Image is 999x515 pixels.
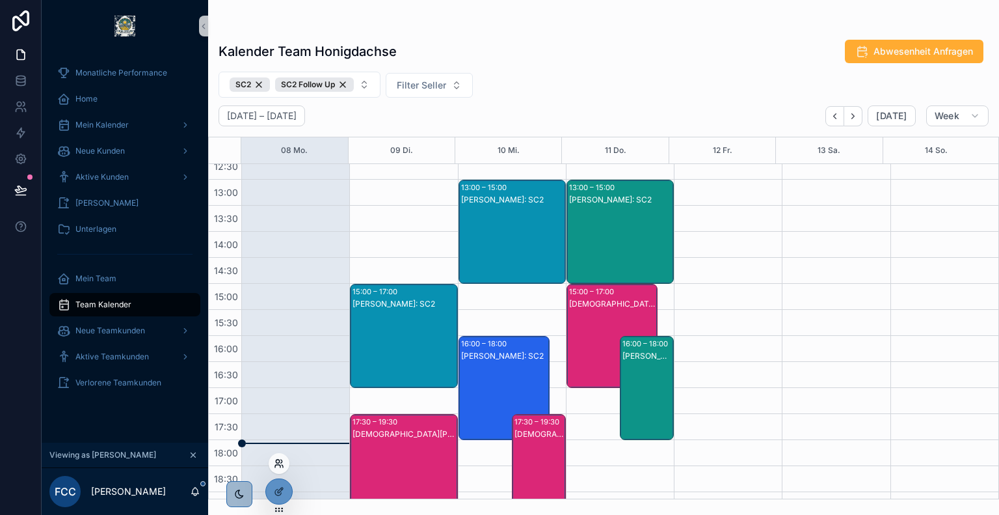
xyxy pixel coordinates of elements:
div: 15:00 – 17:00[PERSON_NAME]: SC2 [351,285,457,387]
h1: Kalender Team Honigdachse [219,42,397,61]
div: [DEMOGRAPHIC_DATA][PERSON_NAME]: SC2 [514,429,565,439]
a: Aktive Kunden [49,165,200,189]
div: 13:00 – 15:00[PERSON_NAME]: SC2 [567,180,673,283]
span: [DATE] [876,110,907,122]
div: 17:30 – 19:30 [514,415,563,428]
button: 08 Mo. [281,137,308,163]
span: Unterlagen [75,224,116,234]
h2: [DATE] – [DATE] [227,109,297,122]
div: 16:00 – 18:00 [461,337,510,350]
div: 16:00 – 18:00[PERSON_NAME]: SC2 [620,337,673,439]
span: 17:30 [211,421,241,432]
p: [PERSON_NAME] [91,485,166,498]
button: 12 Fr. [713,137,732,163]
div: 17:30 – 19:30 [353,415,401,428]
button: 14 So. [925,137,948,163]
img: App logo [114,16,135,36]
div: scrollable content [42,52,208,411]
div: 13:00 – 15:00 [569,181,618,194]
button: 13 Sa. [818,137,840,163]
button: Week [926,105,989,126]
button: 09 Di. [390,137,413,163]
span: 16:30 [211,369,241,380]
div: [PERSON_NAME]: SC2 [353,299,456,309]
span: Team Kalender [75,299,131,310]
button: Back [825,106,844,126]
span: Neue Kunden [75,146,125,156]
button: Abwesenheit Anfragen [845,40,983,63]
span: Neue Teamkunden [75,326,145,336]
span: 15:00 [211,291,241,302]
span: Filter Seller [397,79,446,92]
div: 15:00 – 17:00 [353,285,401,298]
div: SC2 [230,77,270,92]
button: [DATE] [868,105,915,126]
button: 11 Do. [605,137,626,163]
span: Monatliche Performance [75,68,167,78]
span: 15:30 [211,317,241,328]
div: SC2 Follow Up [275,77,354,92]
button: 10 Mi. [498,137,520,163]
span: 18:00 [211,447,241,458]
span: 14:30 [211,265,241,276]
span: Mein Kalender [75,120,129,130]
a: [PERSON_NAME] [49,191,200,215]
div: 13:00 – 15:00 [461,181,510,194]
span: 17:00 [211,395,241,406]
a: Neue Kunden [49,139,200,163]
div: [PERSON_NAME]: SC2 [461,195,565,205]
a: Team Kalender [49,293,200,316]
div: 15:00 – 17:00[DEMOGRAPHIC_DATA][PERSON_NAME]: SC2 [567,285,657,387]
span: 18:30 [211,473,241,484]
button: Unselect SC_2 [230,77,270,92]
a: Verlorene Teamkunden [49,371,200,395]
div: [PERSON_NAME]: SC2 [569,195,673,205]
div: [DEMOGRAPHIC_DATA][PERSON_NAME]: SC2 [353,429,456,439]
span: Aktive Kunden [75,172,129,182]
span: Abwesenheit Anfragen [873,45,973,58]
div: 15:00 – 17:00 [569,285,617,298]
span: Week [935,110,959,122]
span: 14:00 [211,239,241,250]
span: Home [75,94,98,104]
span: FCC [55,484,76,499]
span: 12:30 [211,161,241,172]
div: 13:00 – 15:00[PERSON_NAME]: SC2 [459,180,565,283]
a: Neue Teamkunden [49,319,200,342]
span: 13:30 [211,213,241,224]
button: Select Button [386,73,473,98]
a: Unterlagen [49,217,200,241]
button: Next [844,106,862,126]
div: [PERSON_NAME]: SC2 [622,351,673,361]
span: 13:00 [211,187,241,198]
span: Aktive Teamkunden [75,352,149,362]
a: Mein Team [49,267,200,290]
span: Verlorene Teamkunden [75,378,161,388]
span: 16:00 [211,343,241,354]
a: Home [49,87,200,111]
div: 16:00 – 18:00[PERSON_NAME]: SC2 [459,337,549,439]
div: 16:00 – 18:00 [622,337,671,350]
span: Mein Team [75,273,116,284]
a: Monatliche Performance [49,61,200,85]
span: Viewing as [PERSON_NAME] [49,450,156,460]
div: [PERSON_NAME]: SC2 [461,351,548,361]
button: Select Button [219,72,380,98]
button: Unselect SC_2_FOLLOW_UP [275,77,354,92]
a: Mein Kalender [49,113,200,137]
a: Aktive Teamkunden [49,345,200,369]
span: [PERSON_NAME] [75,198,139,208]
div: [DEMOGRAPHIC_DATA][PERSON_NAME]: SC2 [569,299,656,309]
